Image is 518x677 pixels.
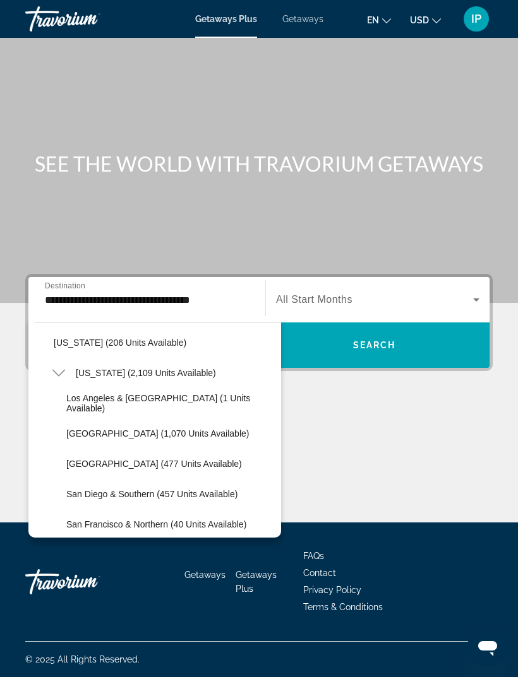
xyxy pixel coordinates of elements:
[66,393,275,413] span: Los Angeles & [GEOGRAPHIC_DATA] (1 units available)
[25,563,152,601] a: Travorium
[66,489,238,499] span: San Diego & Southern (457 units available)
[25,654,140,664] span: © 2025 All Rights Reserved.
[60,452,281,475] button: [GEOGRAPHIC_DATA] (477 units available)
[276,294,352,305] span: All Start Months
[367,15,379,25] span: en
[28,277,490,368] div: Search widget
[303,602,383,612] a: Terms & Conditions
[184,570,226,580] a: Getaways
[367,11,391,29] button: Change language
[353,340,396,350] span: Search
[66,459,242,469] span: [GEOGRAPHIC_DATA] (477 units available)
[76,368,216,378] span: [US_STATE] (2,109 units available)
[410,15,429,25] span: USD
[25,151,493,177] h1: SEE THE WORLD WITH TRAVORIUM GETAWAYS
[303,551,324,561] a: FAQs
[60,483,281,505] button: San Diego & Southern (457 units available)
[282,14,323,24] a: Getaways
[460,6,493,32] button: User Menu
[303,585,361,595] a: Privacy Policy
[45,281,85,290] span: Destination
[236,570,277,594] a: Getaways Plus
[47,331,281,354] button: [US_STATE] (206 units available)
[60,422,281,445] button: [GEOGRAPHIC_DATA] (1,070 units available)
[60,392,281,415] button: Los Angeles & [GEOGRAPHIC_DATA] (1 units available)
[69,362,222,384] button: [US_STATE] (2,109 units available)
[195,14,257,24] a: Getaways Plus
[54,338,186,348] span: [US_STATE] (206 units available)
[467,627,508,667] iframe: Button to launch messaging window
[66,519,246,529] span: San Francisco & Northern (40 units available)
[66,428,249,439] span: [GEOGRAPHIC_DATA] (1,070 units available)
[259,322,490,368] button: Search
[60,513,281,536] button: San Francisco & Northern (40 units available)
[410,11,441,29] button: Change currency
[471,13,481,25] span: IP
[47,362,69,384] button: Toggle California (2,109 units available)
[25,3,152,35] a: Travorium
[303,568,336,578] a: Contact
